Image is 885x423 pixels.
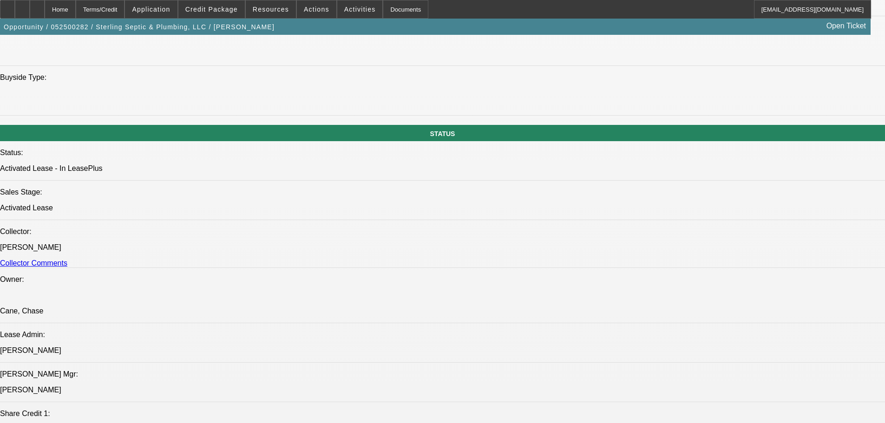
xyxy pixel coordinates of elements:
span: Resources [253,6,289,13]
button: Credit Package [178,0,245,18]
span: Credit Package [185,6,238,13]
span: Activities [344,6,376,13]
button: Activities [337,0,383,18]
button: Application [125,0,177,18]
a: Open Ticket [823,18,870,34]
button: Resources [246,0,296,18]
span: Application [132,6,170,13]
span: Opportunity / 052500282 / Sterling Septic & Plumbing, LLC / [PERSON_NAME] [4,23,275,31]
button: Actions [297,0,336,18]
span: Actions [304,6,329,13]
span: STATUS [430,130,455,137]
